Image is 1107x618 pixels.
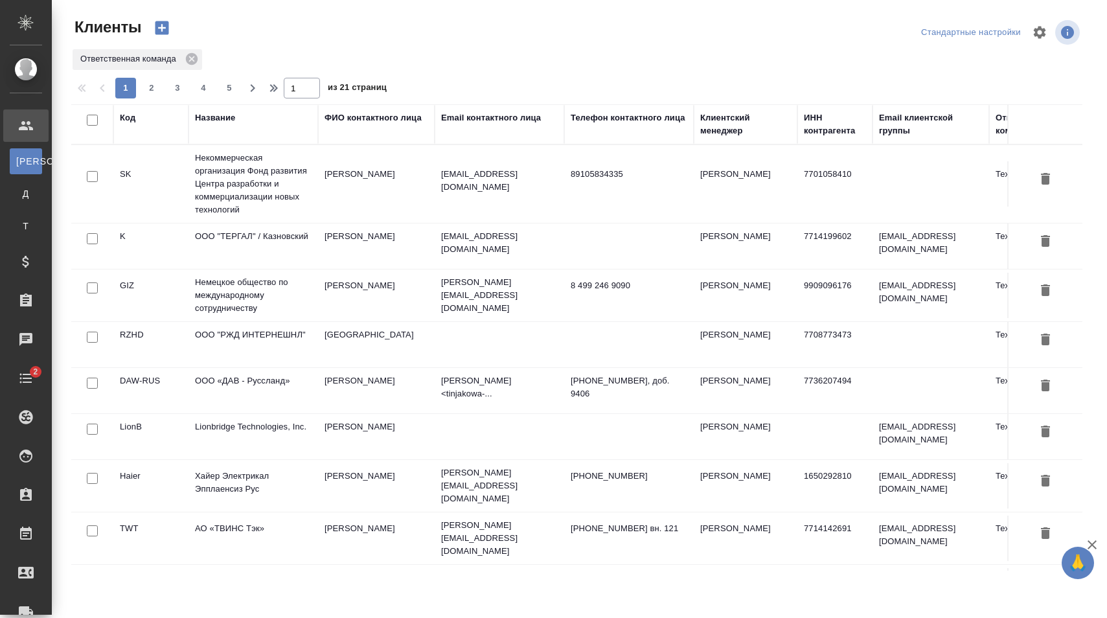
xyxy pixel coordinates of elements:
td: ООО «СКФ» [188,568,318,613]
button: Удалить [1034,230,1056,254]
div: Ответственная команда [996,111,1086,137]
td: [PERSON_NAME] [318,414,435,459]
button: Удалить [1034,328,1056,352]
p: [PERSON_NAME][EMAIL_ADDRESS][DOMAIN_NAME] [441,276,558,315]
td: Немецкое общество по международному сотрудничеству [188,269,318,321]
td: [PERSON_NAME] [318,223,435,269]
button: Создать [146,17,177,39]
td: Технический [989,463,1093,509]
td: [PERSON_NAME] [694,414,797,459]
span: 🙏 [1067,549,1089,577]
div: Название [195,111,235,124]
td: Хайер Электрикал Эпплаенсиз Рус [188,463,318,509]
span: Посмотреть информацию [1055,20,1082,45]
p: [PHONE_NUMBER] вн. 121 [571,522,687,535]
td: [PERSON_NAME] [694,161,797,207]
button: Удалить [1034,374,1056,398]
td: Lionbridge Technologies, Inc. [188,414,318,459]
td: 7708773473 [797,322,873,367]
div: split button [918,23,1024,43]
span: [PERSON_NAME] [16,155,36,168]
a: [PERSON_NAME] [10,148,42,174]
div: Ответственная команда [73,49,202,70]
td: [PERSON_NAME] [694,322,797,367]
span: 2 [141,82,162,95]
td: 7736207494 [797,368,873,413]
td: DAW-RUS [113,368,188,413]
a: Д [10,181,42,207]
p: 8 499 246 9090 [571,279,687,292]
span: 2 [25,365,45,378]
td: 7714142691 [797,516,873,561]
td: Технический [989,273,1093,318]
button: Удалить [1034,168,1056,192]
button: Удалить [1034,279,1056,303]
span: из 21 страниц [328,80,387,98]
td: [PERSON_NAME] [694,516,797,561]
td: Некоммерческая организация Фонд развития Центра разработки и коммерциализации новых технологий [188,145,318,223]
td: Технический [989,161,1093,207]
td: SKF [113,568,188,613]
p: [EMAIL_ADDRESS][DOMAIN_NAME] [441,230,558,256]
span: 5 [219,82,240,95]
p: [PHONE_NUMBER] [571,470,687,483]
a: 2 [3,362,49,395]
td: [PERSON_NAME] [318,516,435,561]
td: [EMAIL_ADDRESS][DOMAIN_NAME] [873,223,989,269]
td: Технический [989,223,1093,269]
td: [EMAIL_ADDRESS][DOMAIN_NAME] [873,568,989,613]
a: Т [10,213,42,239]
td: 7804460890 [797,568,873,613]
td: [EMAIL_ADDRESS][DOMAIN_NAME] [873,273,989,318]
p: [PERSON_NAME] <tinjakowa-... [441,374,558,400]
td: RZHD [113,322,188,367]
td: [GEOGRAPHIC_DATA] [318,322,435,367]
td: 7701058410 [797,161,873,207]
td: Технический [989,414,1093,459]
td: Haier [113,463,188,509]
td: [EMAIL_ADDRESS][DOMAIN_NAME] [873,516,989,561]
td: Технический [989,322,1093,367]
button: Удалить [1034,470,1056,494]
p: [PHONE_NUMBER], доб. 9406 [571,374,687,400]
td: GIZ [113,273,188,318]
td: [PERSON_NAME] [694,568,797,613]
td: [PERSON_NAME] [694,463,797,509]
td: 7714199602 [797,223,873,269]
td: АО «ТВИНС Тэк» [188,516,318,561]
td: K [113,223,188,269]
button: 2 [141,78,162,98]
td: ООО «ДАВ - Руссланд» [188,368,318,413]
div: ИНН контрагента [804,111,866,137]
p: [PERSON_NAME][EMAIL_ADDRESS][DOMAIN_NAME] [441,466,558,505]
td: ООО "РЖД ИНТЕРНЕШНЛ" [188,322,318,367]
td: Технический [989,368,1093,413]
td: [PERSON_NAME] [694,273,797,318]
div: Email контактного лица [441,111,541,124]
td: [PERSON_NAME] [318,368,435,413]
div: Код [120,111,135,124]
span: Д [16,187,36,200]
span: Настроить таблицу [1024,17,1055,48]
span: 3 [167,82,188,95]
div: Email клиентской группы [879,111,983,137]
p: Ответственная команда [80,52,181,65]
div: ФИО контактного лица [325,111,422,124]
td: [PERSON_NAME] [318,161,435,207]
button: Удалить [1034,420,1056,444]
button: 🙏 [1062,547,1094,579]
span: Клиенты [71,17,141,38]
button: 3 [167,78,188,98]
span: Т [16,220,36,233]
td: LionB [113,414,188,459]
td: [EMAIL_ADDRESS][DOMAIN_NAME] [873,463,989,509]
p: [PERSON_NAME][EMAIL_ADDRESS][DOMAIN_NAME] [441,519,558,558]
td: 1650292810 [797,463,873,509]
div: Телефон контактного лица [571,111,685,124]
td: [PERSON_NAME] [318,463,435,509]
span: 4 [193,82,214,95]
button: 5 [219,78,240,98]
td: TWT [113,516,188,561]
p: [EMAIL_ADDRESS][DOMAIN_NAME] [441,168,558,194]
td: Технический [989,516,1093,561]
